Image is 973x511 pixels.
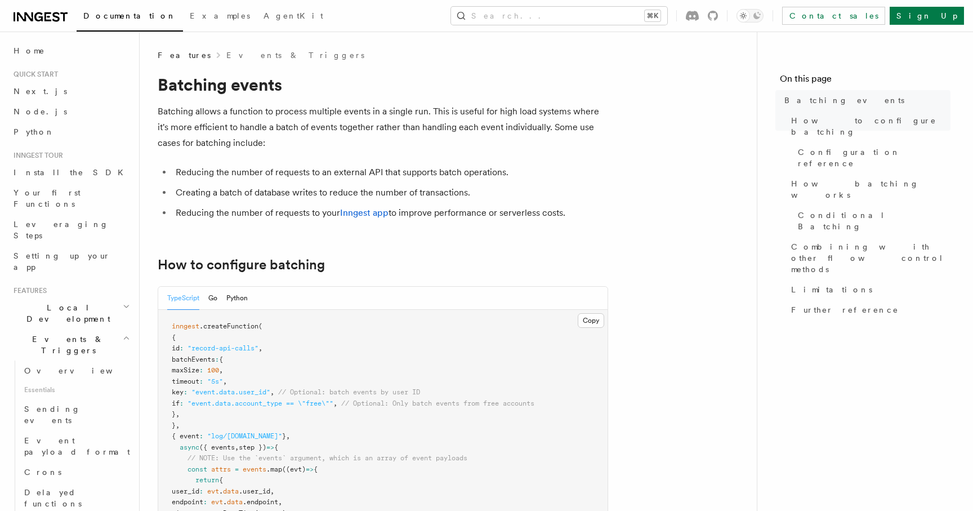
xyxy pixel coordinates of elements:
[780,72,950,90] h4: On this page
[215,356,219,363] span: :
[211,465,231,473] span: attrs
[14,220,109,240] span: Leveraging Steps
[787,110,950,142] a: How to configure batching
[223,498,227,506] span: .
[176,410,180,418] span: ,
[188,399,333,407] span: "event.data.account_type == \"free\""
[180,344,184,352] span: :
[9,302,123,325] span: Local Development
[278,388,420,396] span: // Optional: batch events by user ID
[270,388,274,396] span: ,
[791,304,899,316] span: Further reference
[791,241,950,275] span: Combining with other flow control methods
[798,210,950,232] span: Conditional Batching
[199,322,258,330] span: .createFunction
[20,430,132,462] a: Event payload format
[77,3,183,32] a: Documentation
[227,498,243,506] span: data
[451,7,667,25] button: Search...⌘K
[791,284,872,295] span: Limitations
[191,388,270,396] span: "event.data.user_id"
[798,146,950,169] span: Configuration reference
[24,468,61,477] span: Crons
[9,183,132,214] a: Your first Functions
[235,465,239,473] span: =
[199,443,235,451] span: ({ events
[172,344,180,352] span: id
[239,443,266,451] span: step })
[737,9,764,23] button: Toggle dark mode
[9,70,58,79] span: Quick start
[172,377,199,385] span: timeout
[578,313,604,328] button: Copy
[180,443,199,451] span: async
[199,432,203,440] span: :
[172,498,203,506] span: endpoint
[158,104,608,151] p: Batching allows a function to process multiple events in a single run. This is useful for high lo...
[791,115,950,137] span: How to configure batching
[172,432,199,440] span: { event
[258,322,262,330] span: (
[172,356,215,363] span: batchEvents
[24,405,81,425] span: Sending events
[172,185,608,201] li: Creating a batch of database writes to reduce the number of transactions.
[9,334,123,356] span: Events & Triggers
[20,399,132,430] a: Sending events
[24,366,140,375] span: Overview
[20,361,132,381] a: Overview
[184,388,188,396] span: :
[239,487,270,495] span: .user_id
[9,101,132,122] a: Node.js
[219,487,223,495] span: .
[340,207,389,218] a: Inngest app
[257,3,330,30] a: AgentKit
[782,7,885,25] a: Contact sales
[176,421,180,429] span: ,
[14,251,110,272] span: Setting up your app
[223,377,227,385] span: ,
[172,487,199,495] span: user_id
[83,11,176,20] span: Documentation
[264,11,323,20] span: AgentKit
[219,356,223,363] span: {
[333,399,337,407] span: ,
[9,151,63,160] span: Inngest tour
[203,498,207,506] span: :
[199,377,203,385] span: :
[890,7,964,25] a: Sign Up
[787,174,950,205] a: How batching works
[9,81,132,101] a: Next.js
[780,90,950,110] a: Batching events
[9,41,132,61] a: Home
[14,168,130,177] span: Install the SDK
[226,287,248,310] button: Python
[219,366,223,374] span: ,
[24,436,130,456] span: Event payload format
[787,300,950,320] a: Further reference
[172,399,180,407] span: if
[14,107,67,116] span: Node.js
[158,50,211,61] span: Features
[20,462,132,482] a: Crons
[172,388,184,396] span: key
[199,487,203,495] span: :
[278,498,282,506] span: ,
[266,465,282,473] span: .map
[158,257,325,273] a: How to configure batching
[793,142,950,174] a: Configuration reference
[172,165,608,180] li: Reducing the number of requests to an external API that supports batch operations.
[20,381,132,399] span: Essentials
[208,287,217,310] button: Go
[341,399,534,407] span: // Optional: Only batch events from free accounts
[172,366,199,374] span: maxSize
[791,178,950,201] span: How batching works
[243,498,278,506] span: .endpoint
[9,329,132,361] button: Events & Triggers
[14,127,55,136] span: Python
[270,487,274,495] span: ,
[282,432,286,440] span: }
[219,476,223,484] span: {
[9,246,132,277] a: Setting up your app
[172,205,608,221] li: Reducing the number of requests to your to improve performance or serverless costs.
[24,488,82,508] span: Delayed functions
